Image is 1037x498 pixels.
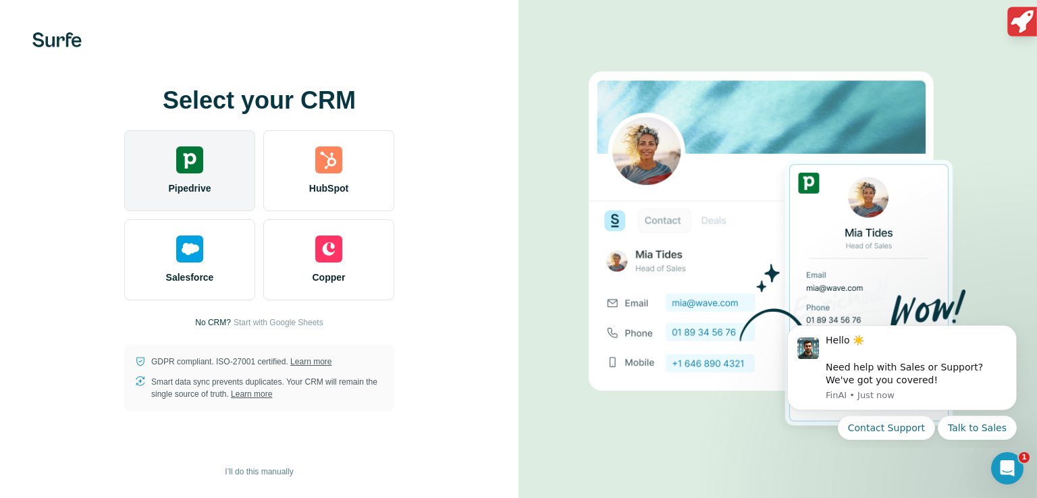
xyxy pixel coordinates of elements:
img: copper's logo [315,236,342,262]
span: I’ll do this manually [225,466,293,478]
span: Pipedrive [168,182,211,195]
span: 1 [1019,452,1030,463]
a: Learn more [290,357,331,366]
img: PIPEDRIVE image [589,49,967,449]
iframe: Intercom notifications message [767,314,1037,448]
img: pipedrive's logo [176,146,203,173]
span: Copper [313,271,346,284]
p: No CRM? [195,316,231,329]
a: Learn more [231,389,272,399]
h1: Select your CRM [124,87,394,114]
button: I’ll do this manually [215,462,302,482]
img: hubspot's logo [315,146,342,173]
img: salesforce's logo [176,236,203,262]
span: HubSpot [309,182,348,195]
span: Salesforce [166,271,214,284]
img: Surfe's logo [32,32,82,47]
button: Start with Google Sheets [234,316,323,329]
iframe: Intercom live chat [991,452,1023,485]
p: Smart data sync prevents duplicates. Your CRM will remain the single source of truth. [151,376,383,400]
p: GDPR compliant. ISO-27001 certified. [151,356,331,368]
